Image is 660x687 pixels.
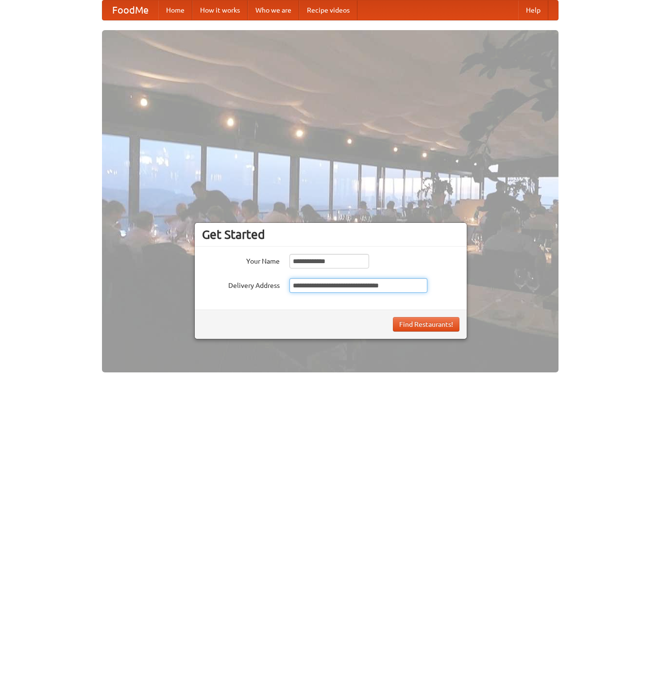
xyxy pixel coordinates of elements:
a: Who we are [248,0,299,20]
a: How it works [192,0,248,20]
a: Help [518,0,548,20]
button: Find Restaurants! [393,317,459,332]
label: Delivery Address [202,278,280,290]
label: Your Name [202,254,280,266]
a: FoodMe [102,0,158,20]
a: Recipe videos [299,0,357,20]
a: Home [158,0,192,20]
h3: Get Started [202,227,459,242]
